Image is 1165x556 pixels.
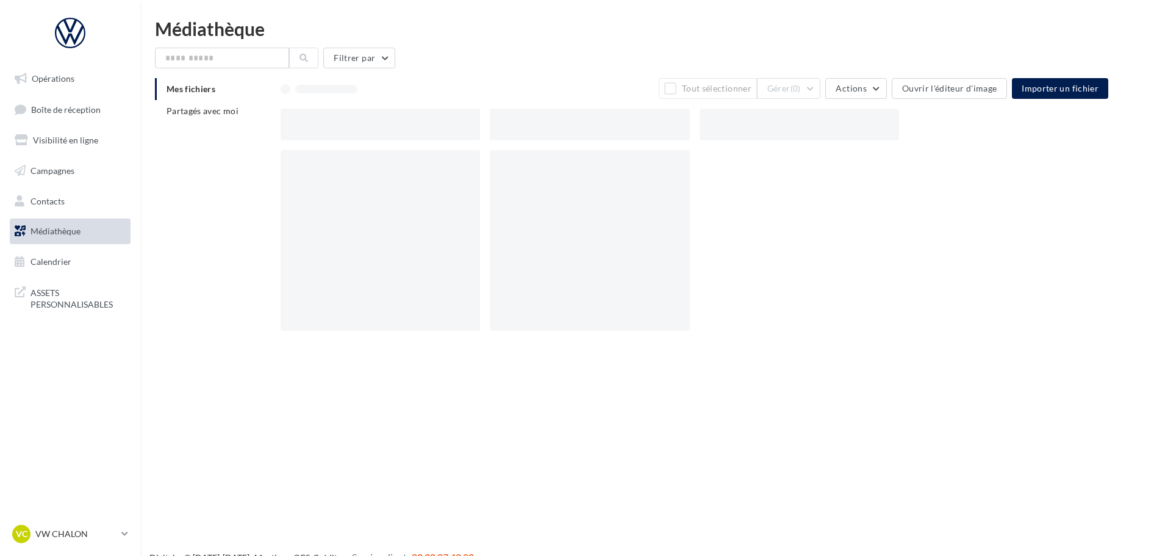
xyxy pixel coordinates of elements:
a: Médiathèque [7,218,133,244]
span: Mes fichiers [167,84,215,94]
a: Visibilité en ligne [7,128,133,153]
a: VC VW CHALON [10,522,131,546]
a: Campagnes [7,158,133,184]
button: Filtrer par [323,48,395,68]
span: Actions [836,83,866,93]
div: Médiathèque [155,20,1150,38]
button: Tout sélectionner [659,78,756,99]
a: Boîte de réception [7,96,133,123]
button: Gérer(0) [757,78,821,99]
a: Calendrier [7,249,133,275]
button: Ouvrir l'éditeur d'image [892,78,1007,99]
span: Campagnes [30,165,74,176]
span: Contacts [30,195,65,206]
a: Contacts [7,189,133,214]
button: Importer un fichier [1012,78,1108,99]
p: VW CHALON [35,528,116,540]
span: Calendrier [30,256,71,267]
span: VC [16,528,27,540]
span: (0) [790,84,801,93]
span: Importer un fichier [1022,83,1099,93]
a: Opérations [7,66,133,92]
span: Visibilité en ligne [33,135,98,145]
span: Médiathèque [30,226,81,236]
button: Actions [825,78,886,99]
a: ASSETS PERSONNALISABLES [7,280,133,316]
span: Partagés avec moi [167,106,238,116]
span: ASSETS PERSONNALISABLES [30,284,126,311]
span: Opérations [32,73,74,84]
span: Boîte de réception [31,104,101,114]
